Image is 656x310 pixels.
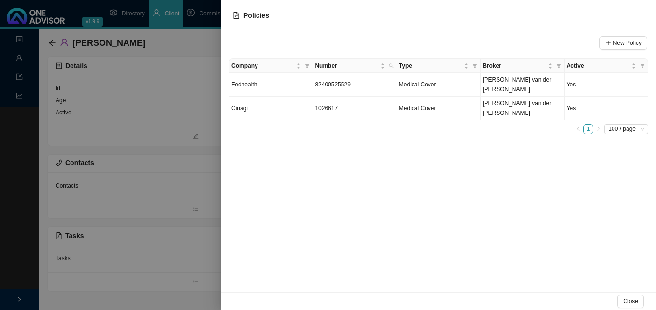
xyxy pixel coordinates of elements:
th: Broker [481,59,564,73]
span: 100 / page [608,125,644,134]
td: Yes [565,73,648,97]
span: Broker [483,61,545,70]
span: [PERSON_NAME] van der [PERSON_NAME] [483,76,551,93]
th: Type [397,59,481,73]
span: search [389,63,394,68]
span: filter [556,63,561,68]
span: Type [399,61,462,70]
li: 1 [583,124,593,134]
td: Yes [565,97,648,120]
span: Active [567,61,629,70]
span: Number [315,61,378,70]
span: left [576,127,581,131]
th: Company [229,59,313,73]
div: Page Size [604,124,648,134]
span: right [596,127,601,131]
span: file-text [233,12,240,19]
span: Policies [243,12,269,19]
button: right [593,124,603,134]
span: filter [305,63,310,68]
a: 1 [584,125,593,134]
span: Medical Cover [399,105,436,112]
li: Previous Page [573,124,583,134]
button: New Policy [599,36,647,50]
span: filter [638,59,647,72]
span: filter [640,63,645,68]
span: 1026617 [315,105,338,112]
span: plus [605,40,611,46]
span: filter [303,59,312,72]
span: New Policy [613,38,642,48]
span: Medical Cover [399,81,436,88]
button: left [573,124,583,134]
span: search [387,59,396,72]
span: Close [623,296,638,306]
span: 82400525529 [315,81,350,88]
span: Cinagi [231,105,248,112]
span: filter [472,63,477,68]
th: Number [313,59,397,73]
span: filter [471,59,479,72]
span: [PERSON_NAME] van der [PERSON_NAME] [483,100,551,116]
button: Close [617,295,644,308]
span: Company [231,61,294,70]
span: filter [555,59,563,72]
th: Active [565,59,648,73]
li: Next Page [593,124,603,134]
span: Fedhealth [231,81,257,88]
